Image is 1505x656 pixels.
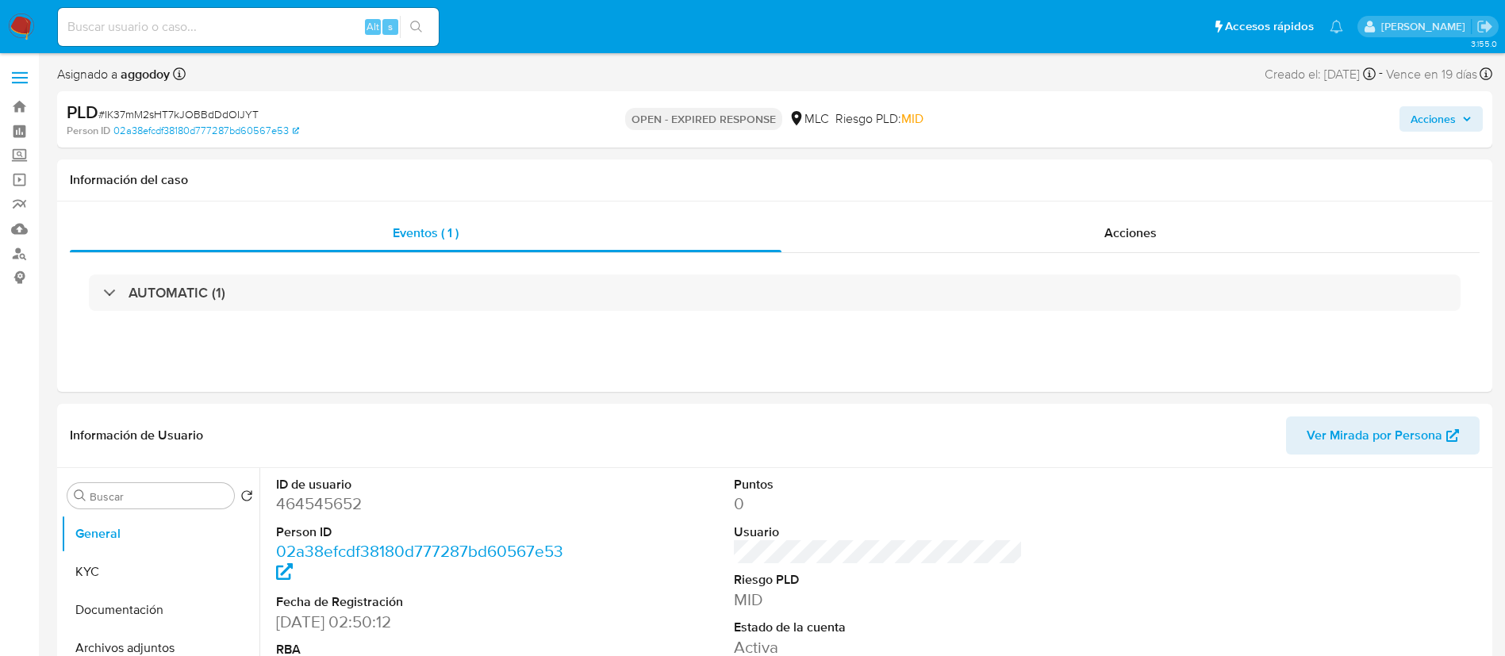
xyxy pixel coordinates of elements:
[734,619,1023,636] dt: Estado de la cuenta
[276,539,563,585] a: 02a38efcdf38180d777287bd60567e53
[1399,106,1483,132] button: Acciones
[734,493,1023,515] dd: 0
[70,172,1480,188] h1: Información del caso
[276,524,566,541] dt: Person ID
[388,19,393,34] span: s
[70,428,203,443] h1: Información de Usuario
[734,476,1023,493] dt: Puntos
[835,110,923,128] span: Riesgo PLD:
[74,489,86,502] button: Buscar
[1379,63,1383,85] span: -
[58,17,439,37] input: Buscar usuario o caso...
[276,493,566,515] dd: 464545652
[734,571,1023,589] dt: Riesgo PLD
[1411,106,1456,132] span: Acciones
[1104,224,1157,242] span: Acciones
[61,591,259,629] button: Documentación
[789,110,829,128] div: MLC
[98,106,259,122] span: # IK37mM2sHT7kJOBBdDdOIJYT
[129,284,225,301] h3: AUTOMATIC (1)
[57,66,170,83] span: Asignado a
[1386,66,1477,83] span: Vence en 19 días
[400,16,432,38] button: search-icon
[61,553,259,591] button: KYC
[240,489,253,507] button: Volver al orden por defecto
[625,108,782,130] p: OPEN - EXPIRED RESPONSE
[113,124,299,138] a: 02a38efcdf38180d777287bd60567e53
[1330,20,1343,33] a: Notificaciones
[67,124,110,138] b: Person ID
[90,489,228,504] input: Buscar
[1476,18,1493,35] a: Salir
[901,109,923,128] span: MID
[1225,18,1314,35] span: Accesos rápidos
[734,524,1023,541] dt: Usuario
[61,515,259,553] button: General
[393,224,459,242] span: Eventos ( 1 )
[67,99,98,125] b: PLD
[1307,416,1442,455] span: Ver Mirada por Persona
[117,65,170,83] b: aggodoy
[1265,63,1376,85] div: Creado el: [DATE]
[734,589,1023,611] dd: MID
[367,19,379,34] span: Alt
[276,611,566,633] dd: [DATE] 02:50:12
[1286,416,1480,455] button: Ver Mirada por Persona
[276,476,566,493] dt: ID de usuario
[276,593,566,611] dt: Fecha de Registración
[1381,19,1471,34] p: agustina.godoy@mercadolibre.com
[89,274,1461,311] div: AUTOMATIC (1)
